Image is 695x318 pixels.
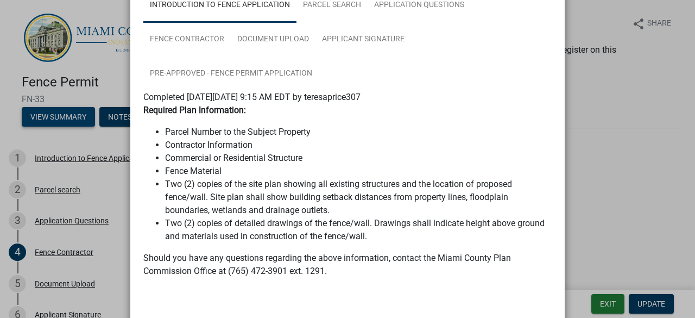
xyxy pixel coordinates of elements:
[165,152,552,165] li: Commercial or Residential Structure
[165,178,552,217] li: Two (2) copies of the site plan showing all existing structures and the location of proposed fenc...
[143,92,361,102] span: Completed [DATE][DATE] 9:15 AM EDT by teresaprice307
[143,105,246,115] strong: Required Plan Information:
[315,22,411,57] a: Applicant Signature
[165,126,552,139] li: Parcel Number to the Subject Property
[231,22,315,57] a: Document Upload
[143,252,552,278] p: Should you have any questions regarding the above information, contact the Miami County Plan Comm...
[143,22,231,57] a: Fence Contractor
[165,217,552,243] li: Two (2) copies of detailed drawings of the fence/wall. Drawings shall indicate height above groun...
[165,165,552,178] li: Fence Material
[143,57,319,91] a: Pre-Approved - Fence Permit Application
[165,139,552,152] li: Contractor Information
